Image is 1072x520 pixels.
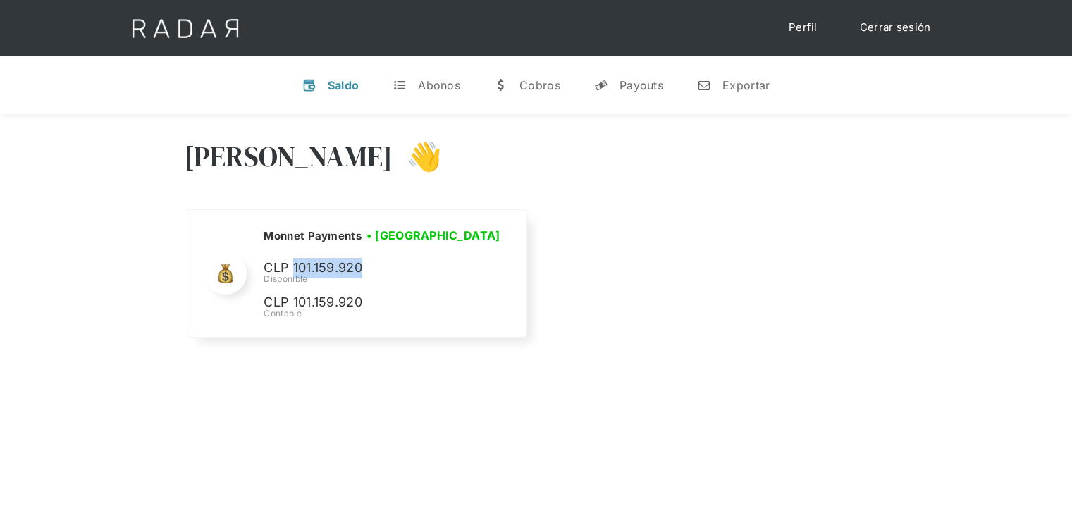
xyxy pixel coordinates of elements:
[302,78,316,92] div: v
[519,78,560,92] div: Cobros
[393,139,442,174] h3: 👋
[594,78,608,92] div: y
[722,78,770,92] div: Exportar
[620,78,663,92] div: Payouts
[366,227,500,244] h3: • [GEOGRAPHIC_DATA]
[418,78,460,92] div: Abonos
[393,78,407,92] div: t
[264,229,362,243] h2: Monnet Payments
[184,139,393,174] h3: [PERSON_NAME]
[697,78,711,92] div: n
[328,78,359,92] div: Saldo
[264,307,505,320] div: Contable
[264,258,475,278] p: CLP 101.159.920
[846,14,945,42] a: Cerrar sesión
[775,14,832,42] a: Perfil
[264,292,475,313] p: CLP 101.159.920
[494,78,508,92] div: w
[264,273,505,285] div: Disponible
